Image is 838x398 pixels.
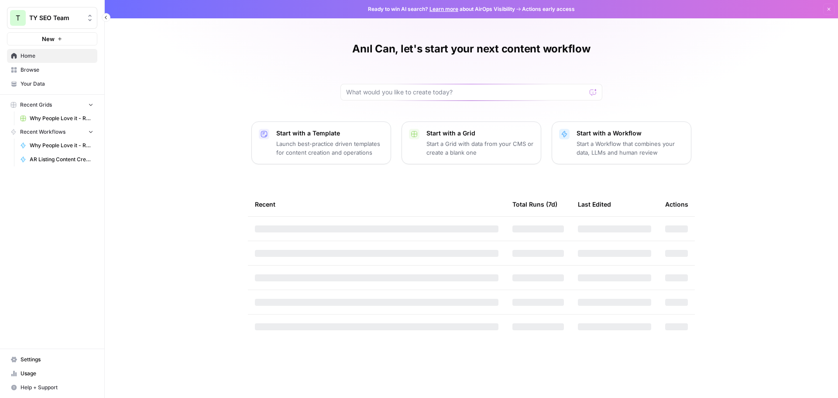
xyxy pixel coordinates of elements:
[255,192,498,216] div: Recent
[7,63,97,77] a: Browse
[577,129,684,138] p: Start with a Workflow
[402,121,541,164] button: Start with a GridStart a Grid with data from your CMS or create a blank one
[522,5,575,13] span: Actions early access
[7,7,97,29] button: Workspace: TY SEO Team
[7,367,97,381] a: Usage
[7,49,97,63] a: Home
[7,98,97,111] button: Recent Grids
[7,125,97,138] button: Recent Workflows
[578,192,611,216] div: Last Edited
[16,138,97,152] a: Why People Love it - RO PDP Content [Anil]
[21,66,93,74] span: Browse
[30,114,93,122] span: Why People Love it - RO PDP Content [Anil] Grid
[21,80,93,88] span: Your Data
[20,101,52,109] span: Recent Grids
[512,192,557,216] div: Total Runs (7d)
[426,129,534,138] p: Start with a Grid
[276,129,384,138] p: Start with a Template
[7,77,97,91] a: Your Data
[30,156,93,163] span: AR Listing Content Creation
[7,381,97,395] button: Help + Support
[368,5,515,13] span: Ready to win AI search? about AirOps Visibility
[346,88,586,97] input: What would you like to create today?
[21,370,93,377] span: Usage
[21,52,93,60] span: Home
[16,152,97,166] a: AR Listing Content Creation
[42,35,55,43] span: New
[552,121,691,164] button: Start with a WorkflowStart a Workflow that combines your data, LLMs and human review
[21,356,93,363] span: Settings
[16,111,97,125] a: Why People Love it - RO PDP Content [Anil] Grid
[7,353,97,367] a: Settings
[426,139,534,157] p: Start a Grid with data from your CMS or create a blank one
[251,121,391,164] button: Start with a TemplateLaunch best-practice driven templates for content creation and operations
[352,42,590,56] h1: Anıl Can, let's start your next content workflow
[21,384,93,391] span: Help + Support
[577,139,684,157] p: Start a Workflow that combines your data, LLMs and human review
[665,192,688,216] div: Actions
[276,139,384,157] p: Launch best-practice driven templates for content creation and operations
[29,14,82,22] span: TY SEO Team
[7,32,97,45] button: New
[429,6,458,12] a: Learn more
[16,13,20,23] span: T
[20,128,65,136] span: Recent Workflows
[30,142,93,149] span: Why People Love it - RO PDP Content [Anil]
